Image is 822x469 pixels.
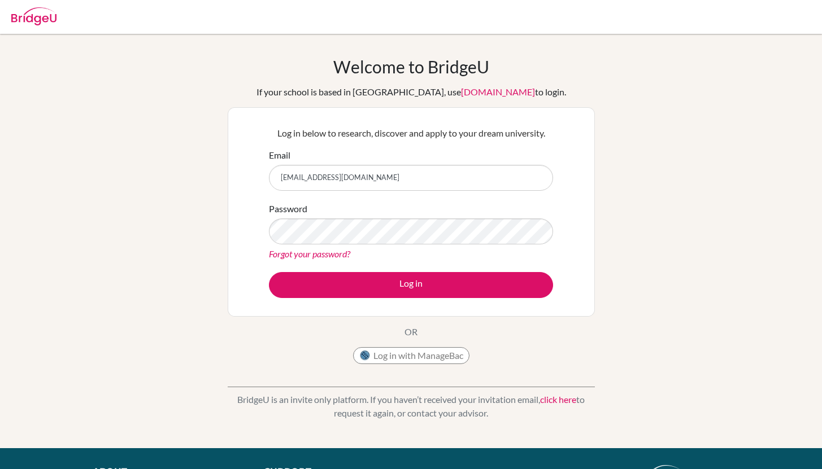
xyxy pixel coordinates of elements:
button: Log in with ManageBac [353,347,469,364]
a: click here [540,394,576,405]
button: Log in [269,272,553,298]
p: OR [405,325,417,339]
h1: Welcome to BridgeU [333,56,489,77]
div: If your school is based in [GEOGRAPHIC_DATA], use to login. [256,85,566,99]
p: BridgeU is an invite only platform. If you haven’t received your invitation email, to request it ... [228,393,595,420]
a: Forgot your password? [269,248,350,259]
p: Log in below to research, discover and apply to your dream university. [269,126,553,140]
img: Bridge-U [11,7,56,25]
a: [DOMAIN_NAME] [461,86,535,97]
label: Password [269,202,307,216]
label: Email [269,148,290,162]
